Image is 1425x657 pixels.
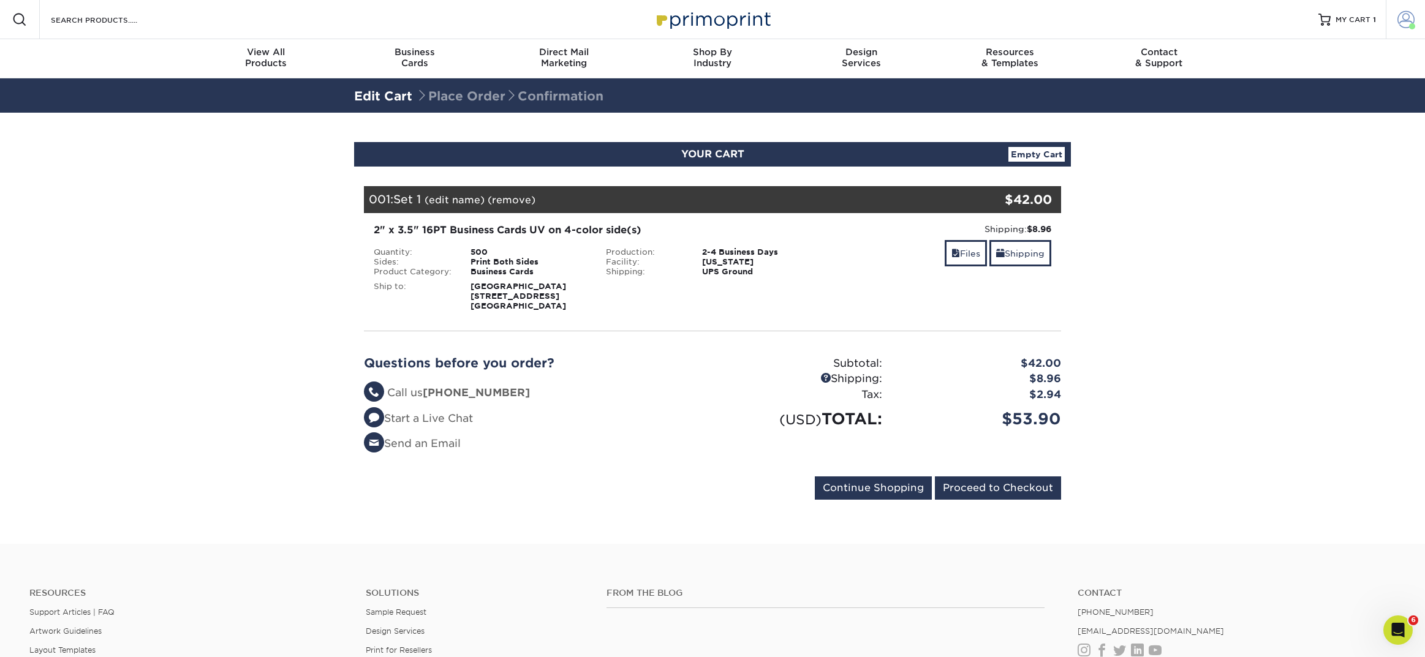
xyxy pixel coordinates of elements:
[989,240,1051,266] a: Shipping
[1084,47,1233,58] span: Contact
[341,47,489,58] span: Business
[597,267,694,277] div: Shipping:
[488,194,535,206] a: (remove)
[1078,607,1154,617] a: [PHONE_NUMBER]
[951,249,960,258] span: files
[638,47,787,58] span: Shop By
[891,371,1070,387] div: $8.96
[365,282,461,311] div: Ship to:
[1408,615,1418,625] span: 6
[1336,15,1370,25] span: MY CART
[364,412,473,424] a: Start a Live Chat
[935,476,1061,500] input: Proceed to Checkout
[1373,15,1376,24] span: 1
[597,257,694,267] div: Facility:
[471,282,566,310] strong: [GEOGRAPHIC_DATA] [STREET_ADDRESS] [GEOGRAPHIC_DATA]
[787,47,936,58] span: Design
[607,588,1045,598] h4: From the Blog
[374,223,819,238] div: 2" x 3.5" 16PT Business Cards UV on 4-color side(s)
[1008,147,1065,162] a: Empty Cart
[712,387,891,403] div: Tax:
[1027,224,1051,234] strong: $8.96
[366,607,426,617] a: Sample Request
[50,12,169,27] input: SEARCH PRODUCTS.....
[416,89,603,103] span: Place Order Confirmation
[693,247,828,257] div: 2-4 Business Days
[489,47,638,58] span: Direct Mail
[712,407,891,430] div: TOTAL:
[461,247,597,257] div: 500
[365,267,461,277] div: Product Category:
[597,247,694,257] div: Production:
[341,47,489,69] div: Cards
[1084,47,1233,69] div: & Support
[461,267,597,277] div: Business Cards
[891,407,1070,430] div: $53.90
[354,89,412,103] a: Edit Cart
[425,194,485,206] a: (edit name)
[891,356,1070,372] div: $42.00
[693,267,828,277] div: UPS Ground
[1383,615,1413,645] iframe: Intercom live chat
[364,186,945,213] div: 001:
[681,148,744,160] span: YOUR CART
[1084,39,1233,78] a: Contact& Support
[945,240,987,266] a: Files
[366,645,432,655] a: Print for Resellers
[365,247,461,257] div: Quantity:
[936,47,1084,69] div: & Templates
[366,626,425,636] a: Design Services
[461,257,597,267] div: Print Both Sides
[891,387,1070,403] div: $2.94
[29,607,115,617] a: Support Articles | FAQ
[638,47,787,69] div: Industry
[364,385,703,401] li: Call us
[192,47,341,69] div: Products
[364,356,703,370] h2: Questions before you order?
[693,257,828,267] div: [US_STATE]
[779,411,822,427] small: (USD)
[192,47,341,58] span: View All
[393,192,421,206] span: Set 1
[366,588,588,598] h4: Solutions
[936,47,1084,58] span: Resources
[192,39,341,78] a: View AllProducts
[3,620,104,653] iframe: Google Customer Reviews
[1078,626,1224,636] a: [EMAIL_ADDRESS][DOMAIN_NAME]
[638,39,787,78] a: Shop ByIndustry
[651,6,774,32] img: Primoprint
[712,356,891,372] div: Subtotal:
[423,386,530,399] strong: [PHONE_NUMBER]
[815,476,932,500] input: Continue Shopping
[712,371,891,387] div: Shipping:
[1078,588,1396,598] a: Contact
[787,47,936,69] div: Services
[29,588,347,598] h4: Resources
[489,47,638,69] div: Marketing
[341,39,489,78] a: BusinessCards
[489,39,638,78] a: Direct MailMarketing
[787,39,936,78] a: DesignServices
[936,39,1084,78] a: Resources& Templates
[364,437,461,449] a: Send an Email
[837,223,1051,235] div: Shipping:
[945,190,1052,209] div: $42.00
[365,257,461,267] div: Sides:
[996,249,1005,258] span: shipping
